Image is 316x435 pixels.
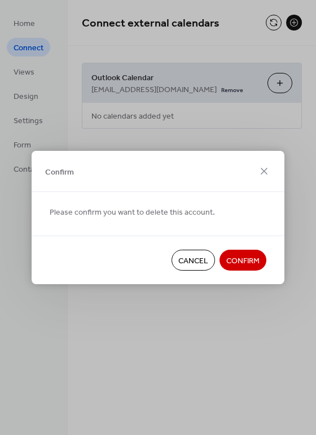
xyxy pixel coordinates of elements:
[45,166,74,178] span: Confirm
[226,255,260,267] span: Confirm
[220,250,266,271] button: Confirm
[178,255,208,267] span: Cancel
[50,207,215,219] span: Please confirm you want to delete this account.
[172,250,215,271] button: Cancel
